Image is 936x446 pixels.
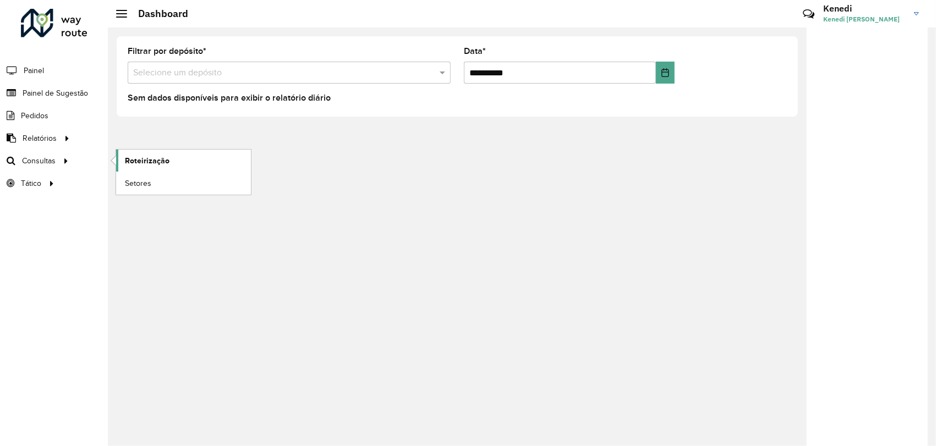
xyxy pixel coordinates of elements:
a: Setores [116,172,251,194]
label: Filtrar por depósito [128,45,206,58]
button: Choose Date [656,62,675,84]
span: Roteirização [125,155,169,167]
h2: Dashboard [127,8,188,20]
span: Consultas [22,155,56,167]
span: Painel de Sugestão [23,87,88,99]
a: Contato Rápido [797,2,820,26]
span: Pedidos [21,110,48,122]
span: Kenedi [PERSON_NAME] [823,14,906,24]
span: Relatórios [23,133,57,144]
label: Data [464,45,486,58]
span: Setores [125,178,151,189]
span: Painel [24,65,44,76]
label: Sem dados disponíveis para exibir o relatório diário [128,91,331,104]
span: Tático [21,178,41,189]
a: Roteirização [116,150,251,172]
h3: Kenedi [823,3,906,14]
